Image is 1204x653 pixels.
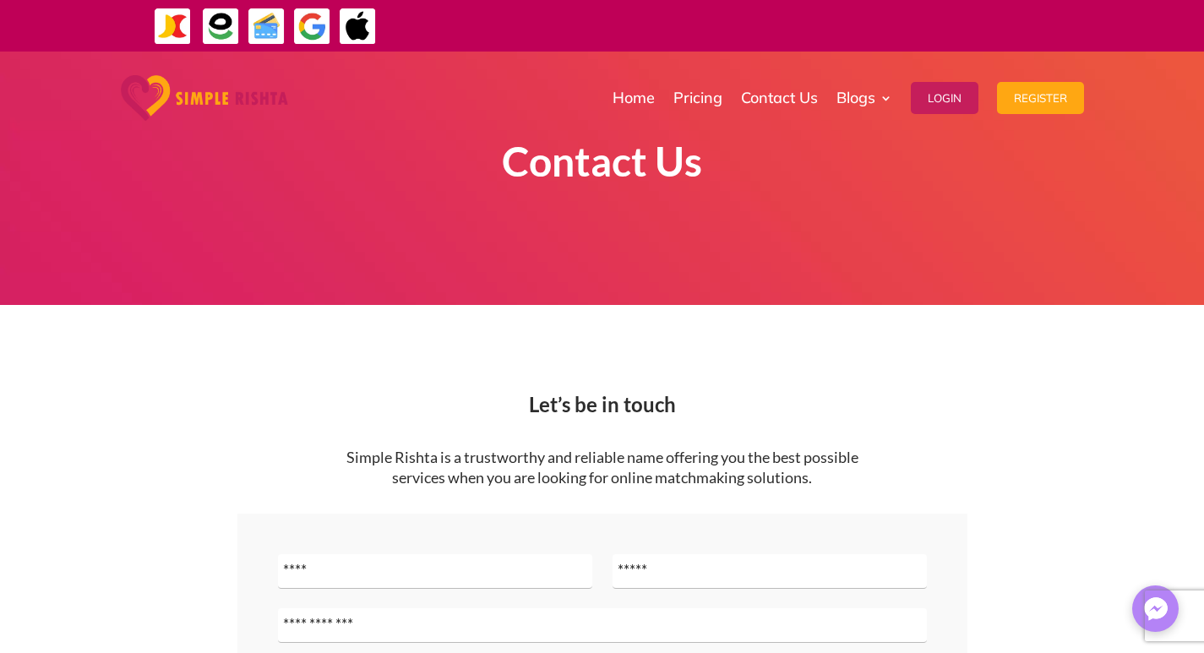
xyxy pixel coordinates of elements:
a: Blogs [836,56,892,140]
a: Pricing [673,56,722,140]
strong: Contact Us [502,137,702,185]
img: GooglePay-icon [293,8,331,46]
button: Register [997,82,1084,114]
img: Credit Cards [248,8,286,46]
img: EasyPaisa-icon [202,8,240,46]
p: Simple Rishta is a trustworthy and reliable name offering you the best possible services when you... [329,448,876,488]
img: ApplePay-icon [339,8,377,46]
img: JazzCash-icon [154,8,192,46]
div: ایپ میں پیمنٹ صرف گوگل پے اور ایپل پے کے ذریعے ممکن ہے۔ ، یا کریڈٹ کارڈ کے ذریعے ویب سائٹ پر ہوگی۔ [428,15,1158,35]
button: Login [911,82,978,114]
a: Contact Us [741,56,818,140]
img: Messenger [1139,592,1173,626]
a: Login [911,56,978,140]
strong: ایزی پیسہ [709,10,746,40]
a: Home [613,56,655,140]
strong: جاز کیش [750,10,786,40]
h2: Let’s be in touch [146,395,1059,423]
a: Register [997,56,1084,140]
